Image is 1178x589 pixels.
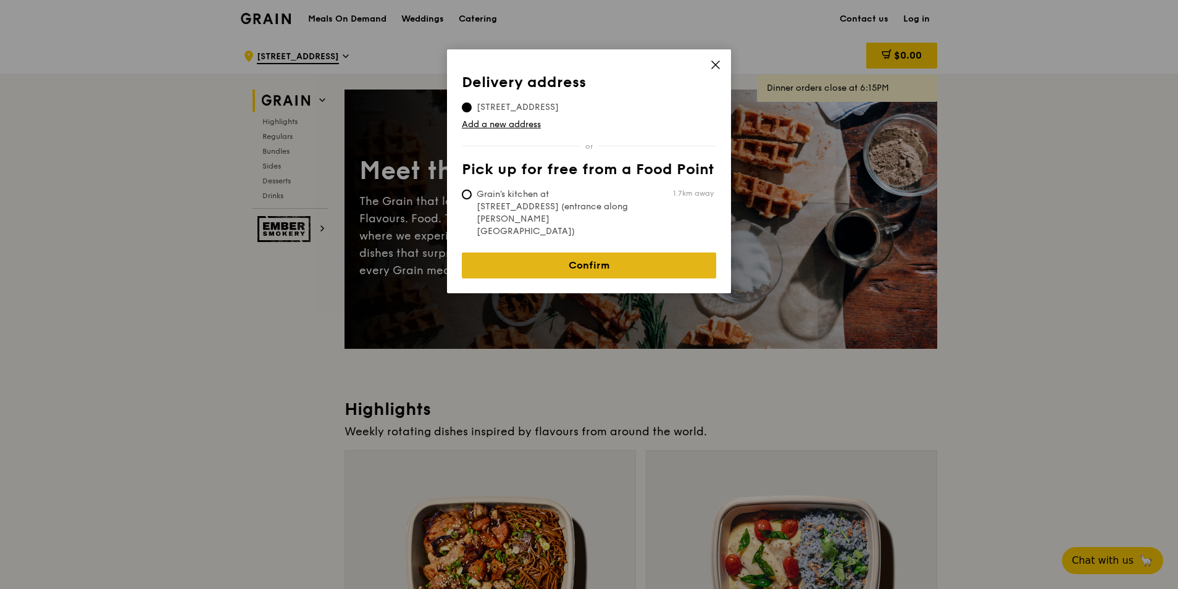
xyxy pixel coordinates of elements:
[462,119,716,131] a: Add a new address
[673,188,714,198] span: 1.7km away
[462,253,716,278] a: Confirm
[462,101,574,114] span: [STREET_ADDRESS]
[462,190,472,199] input: Grain's kitchen at [STREET_ADDRESS] (entrance along [PERSON_NAME][GEOGRAPHIC_DATA])1.7km away
[462,161,716,183] th: Pick up for free from a Food Point
[462,74,716,96] th: Delivery address
[462,188,646,238] span: Grain's kitchen at [STREET_ADDRESS] (entrance along [PERSON_NAME][GEOGRAPHIC_DATA])
[462,102,472,112] input: [STREET_ADDRESS]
